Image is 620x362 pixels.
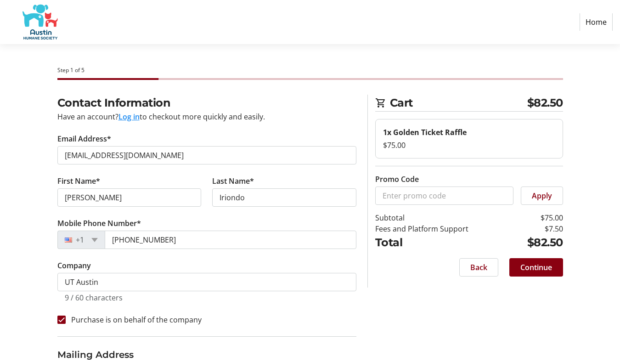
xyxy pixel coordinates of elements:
[57,133,111,144] label: Email Address*
[57,175,100,187] label: First Name*
[65,293,123,303] tr-character-limit: 9 / 60 characters
[470,262,487,273] span: Back
[375,187,513,205] input: Enter promo code
[7,4,73,40] img: Austin Humane Society's Logo
[375,234,511,251] td: Total
[57,95,356,111] h2: Contact Information
[527,95,563,111] span: $82.50
[580,13,613,31] a: Home
[532,190,552,201] span: Apply
[57,111,356,122] div: Have an account? to checkout more quickly and easily.
[375,223,511,234] td: Fees and Platform Support
[212,175,254,187] label: Last Name*
[511,234,563,251] td: $82.50
[105,231,356,249] input: (201) 555-0123
[66,314,202,325] label: Purchase is on behalf of the company
[375,174,419,185] label: Promo Code
[375,212,511,223] td: Subtotal
[390,95,527,111] span: Cart
[383,140,555,151] div: $75.00
[521,187,563,205] button: Apply
[57,218,141,229] label: Mobile Phone Number*
[511,212,563,223] td: $75.00
[509,258,563,277] button: Continue
[511,223,563,234] td: $7.50
[118,111,140,122] button: Log in
[459,258,498,277] button: Back
[57,260,91,271] label: Company
[57,348,356,362] h3: Mailing Address
[520,262,552,273] span: Continue
[383,127,467,137] strong: 1x Golden Ticket Raffle
[57,66,563,74] div: Step 1 of 5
